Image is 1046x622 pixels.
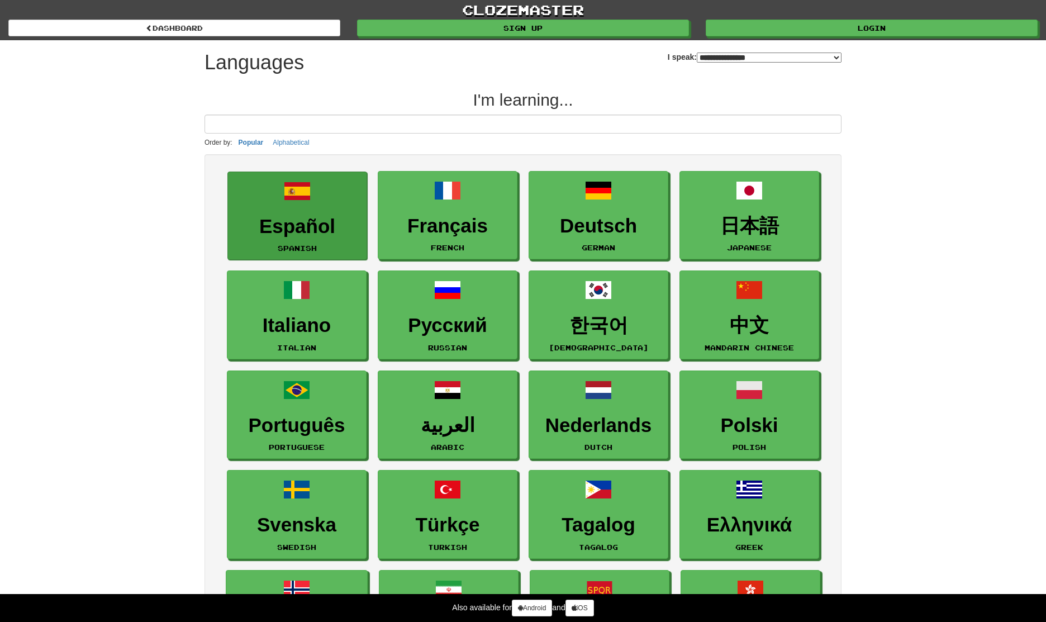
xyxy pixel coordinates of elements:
[233,514,360,536] h3: Svenska
[549,344,649,352] small: [DEMOGRAPHIC_DATA]
[428,344,467,352] small: Russian
[278,244,317,252] small: Spanish
[227,270,367,359] a: ItalianoItalian
[697,53,841,63] select: I speak:
[8,20,340,36] a: dashboard
[679,371,819,459] a: PolskiPolish
[205,91,841,109] h2: I'm learning...
[384,514,511,536] h3: Türkçe
[384,215,511,237] h3: Français
[529,371,668,459] a: NederlandsDutch
[529,171,668,260] a: DeutschGerman
[512,600,552,616] a: Android
[535,215,662,237] h3: Deutsch
[686,215,813,237] h3: 日本語
[535,514,662,536] h3: Tagalog
[378,270,517,359] a: РусскийRussian
[679,470,819,559] a: ΕλληνικάGreek
[529,470,668,559] a: TagalogTagalog
[535,415,662,436] h3: Nederlands
[686,514,813,536] h3: Ελληνικά
[384,315,511,336] h3: Русский
[727,244,772,251] small: Japanese
[269,136,312,149] button: Alphabetical
[269,443,325,451] small: Portuguese
[565,600,594,616] a: iOS
[378,371,517,459] a: العربيةArabic
[686,415,813,436] h3: Polski
[735,543,763,551] small: Greek
[706,20,1038,36] a: Login
[579,543,618,551] small: Tagalog
[235,136,267,149] button: Popular
[535,315,662,336] h3: 한국어
[582,244,615,251] small: German
[584,443,612,451] small: Dutch
[529,270,668,359] a: 한국어[DEMOGRAPHIC_DATA]
[234,216,361,238] h3: Español
[431,443,464,451] small: Arabic
[233,315,360,336] h3: Italiano
[378,470,517,559] a: TürkçeTurkish
[679,171,819,260] a: 日本語Japanese
[205,51,304,74] h1: Languages
[205,139,232,146] small: Order by:
[428,543,467,551] small: Turkish
[686,315,813,336] h3: 中文
[431,244,464,251] small: French
[227,371,367,459] a: PortuguêsPortuguese
[705,344,794,352] small: Mandarin Chinese
[227,172,367,260] a: EspañolSpanish
[277,344,316,352] small: Italian
[384,415,511,436] h3: العربية
[668,51,841,63] label: I speak:
[357,20,689,36] a: Sign up
[378,171,517,260] a: FrançaisFrench
[227,470,367,559] a: SvenskaSwedish
[277,543,316,551] small: Swedish
[233,415,360,436] h3: Português
[733,443,766,451] small: Polish
[679,270,819,359] a: 中文Mandarin Chinese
